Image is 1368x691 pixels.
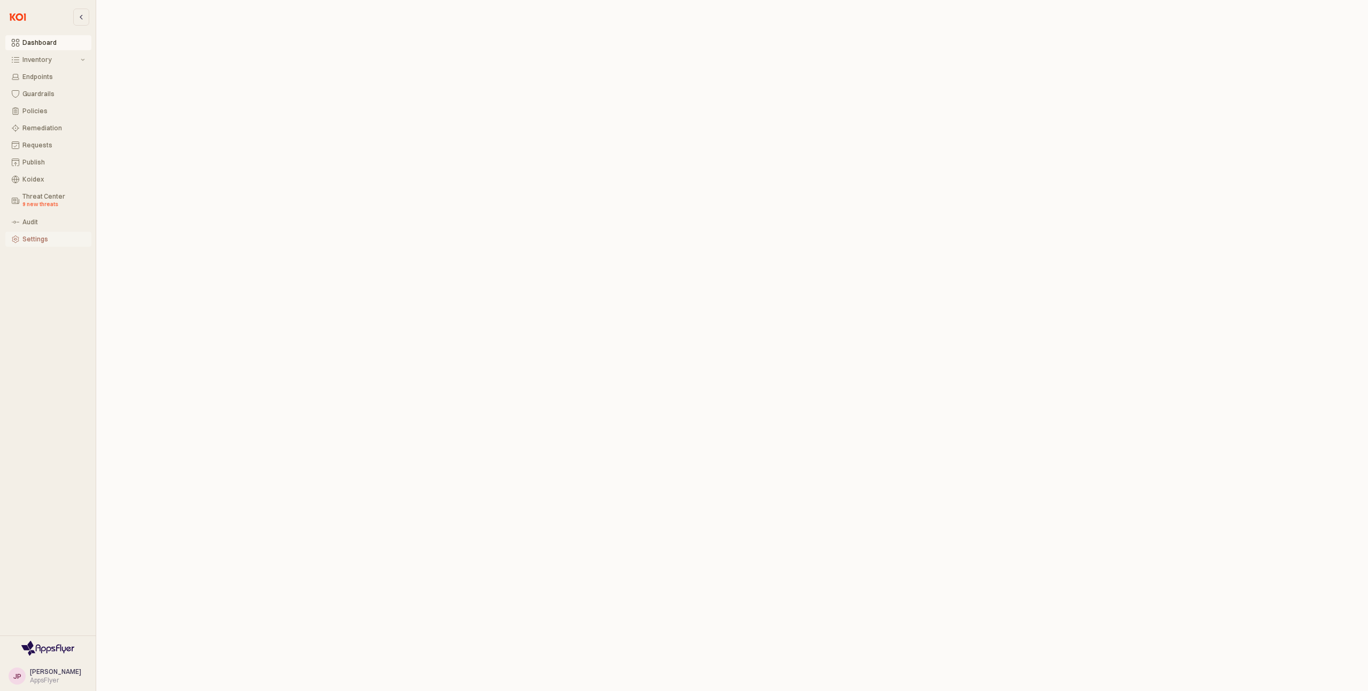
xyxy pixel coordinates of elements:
button: Guardrails [5,87,91,101]
div: Requests [22,142,85,149]
div: 9 new threats [22,200,85,209]
div: Policies [22,107,85,115]
button: Remediation [5,121,91,136]
button: Koidex [5,172,91,187]
button: Threat Center [5,189,91,213]
div: JP [13,671,21,681]
button: Inventory [5,52,91,67]
div: Threat Center [22,193,85,209]
div: AppsFlyer [30,676,81,685]
div: Remediation [22,124,85,132]
div: Guardrails [22,90,85,98]
button: Dashboard [5,35,91,50]
button: Settings [5,232,91,247]
div: Audit [22,218,85,226]
div: Settings [22,235,85,243]
button: JP [9,668,26,685]
button: Publish [5,155,91,170]
div: Dashboard [22,39,85,46]
button: Requests [5,138,91,153]
span: [PERSON_NAME] [30,668,81,676]
button: Endpoints [5,69,91,84]
div: Endpoints [22,73,85,81]
button: Audit [5,215,91,230]
div: Publish [22,159,85,166]
button: Policies [5,104,91,119]
div: Koidex [22,176,85,183]
div: Inventory [22,56,79,64]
